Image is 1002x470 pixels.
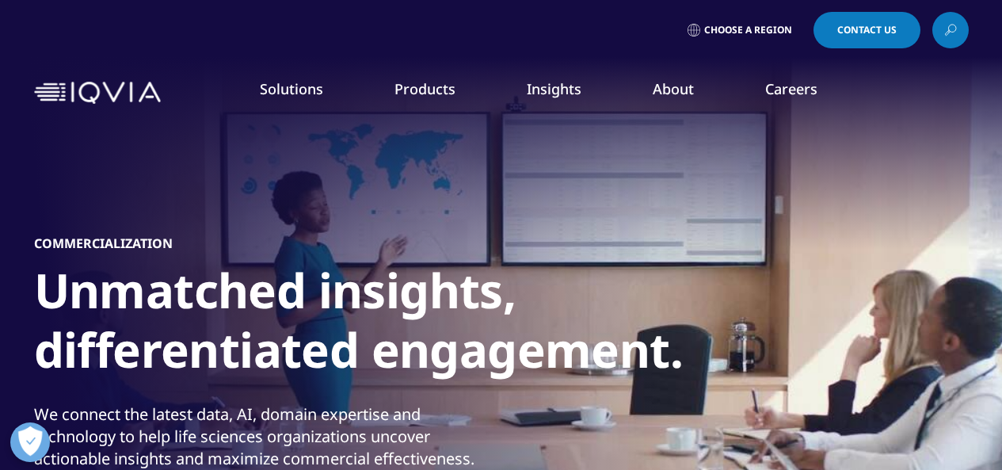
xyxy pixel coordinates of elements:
span: Choose a Region [704,24,792,36]
nav: Primary [167,55,969,130]
a: Contact Us [813,12,920,48]
h1: Unmatched insights, differentiated engagement. [34,261,628,389]
h5: Commercialization [34,235,173,251]
a: About [653,79,694,98]
button: Open Preferences [10,422,50,462]
div: We connect the latest data, AI, domain expertise and technology to help life sciences organizatio... [34,403,497,470]
img: IQVIA Healthcare Information Technology and Pharma Clinical Research Company [34,82,161,105]
span: Contact Us [837,25,897,35]
a: Solutions [260,79,323,98]
a: Careers [765,79,817,98]
a: Insights [527,79,581,98]
a: Products [394,79,455,98]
